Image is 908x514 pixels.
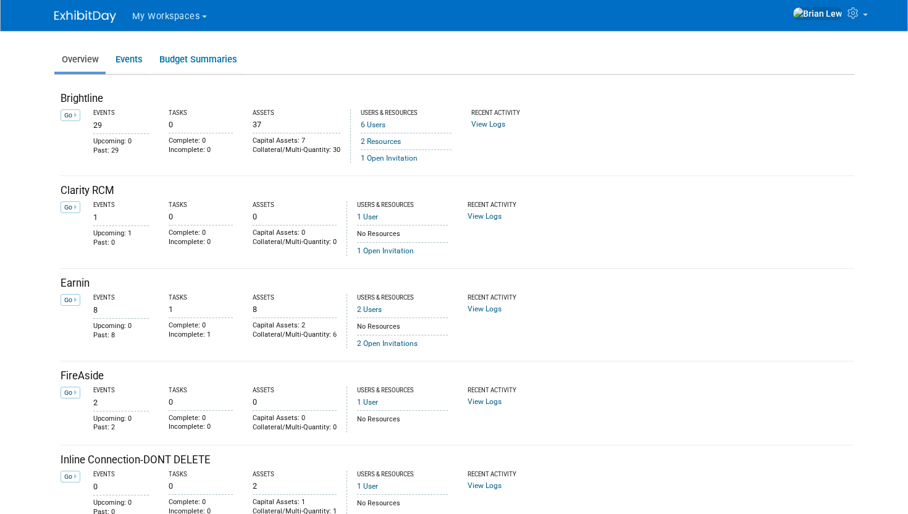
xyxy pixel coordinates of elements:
a: Events [108,48,149,72]
div: Upcoming: 0 [93,137,149,146]
div: Recent Activity [471,109,544,117]
div: 0 [93,479,149,492]
div: Upcoming: 1 [93,229,149,238]
div: Past: 0 [93,238,149,248]
a: 1 User [357,482,378,491]
a: 1 User [357,398,378,407]
span: No Resources [357,415,400,423]
div: Recent Activity [468,471,540,479]
div: Incomplete: 1 [169,331,233,340]
div: Upcoming: 0 [93,415,149,424]
a: View Logs [468,212,502,221]
a: Budget Summaries [152,48,244,72]
div: Incomplete: 0 [169,238,233,247]
div: Capital Assets: 0 [253,414,337,423]
div: 37 [253,117,340,130]
div: Complete: 0 [169,414,233,423]
div: Complete: 0 [169,137,233,146]
a: Go [61,471,80,482]
div: 0 [169,117,233,130]
div: Assets [253,201,337,209]
img: ExhibitDay [54,11,116,23]
span: No Resources [357,230,400,238]
div: Collateral/Multi-Quantity: 0 [253,423,337,432]
div: 8 [253,302,337,314]
div: Events [93,109,149,117]
div: Users & Resources [357,294,448,302]
div: Incomplete: 0 [169,146,233,155]
div: Collateral/Multi-Quantity: 6 [253,331,337,340]
div: 0 [253,209,337,222]
div: Brightline [61,91,854,106]
div: Inline Connection-DONT DELETE [61,453,854,468]
div: 1 [93,209,149,222]
div: Capital Assets: 1 [253,498,337,507]
div: Tasks [169,387,233,395]
div: 2 [93,395,149,408]
div: Upcoming: 0 [93,322,149,331]
div: 2 [253,479,337,491]
div: Past: 8 [93,331,149,340]
div: Assets [253,294,337,302]
div: Past: 29 [93,146,149,156]
div: Tasks [169,109,233,117]
a: 2 Users [357,305,382,314]
div: Tasks [169,471,233,479]
div: Recent Activity [468,387,540,395]
div: Tasks [169,294,233,302]
div: Events [93,294,149,302]
div: Users & Resources [357,387,448,395]
a: 1 Open Invitation [357,246,414,255]
div: Collateral/Multi-Quantity: 30 [253,146,340,155]
a: Go [61,387,80,398]
div: 0 [253,395,337,407]
a: View Logs [468,397,502,406]
a: View Logs [471,120,505,128]
a: View Logs [468,481,502,490]
a: 2 Resources [361,137,401,146]
div: Assets [253,109,340,117]
a: View Logs [468,305,502,313]
div: Incomplete: 0 [169,423,233,432]
div: Users & Resources [357,471,448,479]
span: My Workspaces [132,11,200,22]
div: 0 [169,395,233,407]
div: Complete: 0 [169,321,233,331]
div: Capital Assets: 0 [253,229,337,238]
div: 0 [169,209,233,222]
div: Tasks [169,201,233,209]
div: 1 [169,302,233,314]
span: No Resources [357,499,400,507]
div: Collateral/Multi-Quantity: 0 [253,238,337,247]
div: 0 [169,479,233,491]
div: 8 [93,302,149,315]
div: Past: 2 [93,423,149,432]
div: Complete: 0 [169,498,233,507]
div: Recent Activity [468,201,540,209]
div: Users & Resources [361,109,452,117]
div: Recent Activity [468,294,540,302]
a: 1 Open Invitation [361,154,418,162]
div: Assets [253,471,337,479]
a: Go [61,109,80,121]
div: Events [93,201,149,209]
a: Overview [54,48,106,72]
div: Users & Resources [357,201,448,209]
div: Capital Assets: 7 [253,137,340,146]
div: Assets [253,387,337,395]
span: No Resources [357,322,400,331]
div: Earnin [61,276,854,291]
a: Go [61,294,80,306]
a: Go [61,201,80,213]
img: Brian Lew [792,7,843,20]
div: Clarity RCM [61,183,854,198]
div: Capital Assets: 2 [253,321,337,331]
a: 6 Users [361,120,385,129]
div: 29 [93,117,149,130]
a: 2 Open Invitations [357,339,418,348]
div: FireAside [61,369,854,384]
div: Complete: 0 [169,229,233,238]
a: 1 User [357,213,378,221]
div: Upcoming: 0 [93,499,149,508]
div: Events [93,471,149,479]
